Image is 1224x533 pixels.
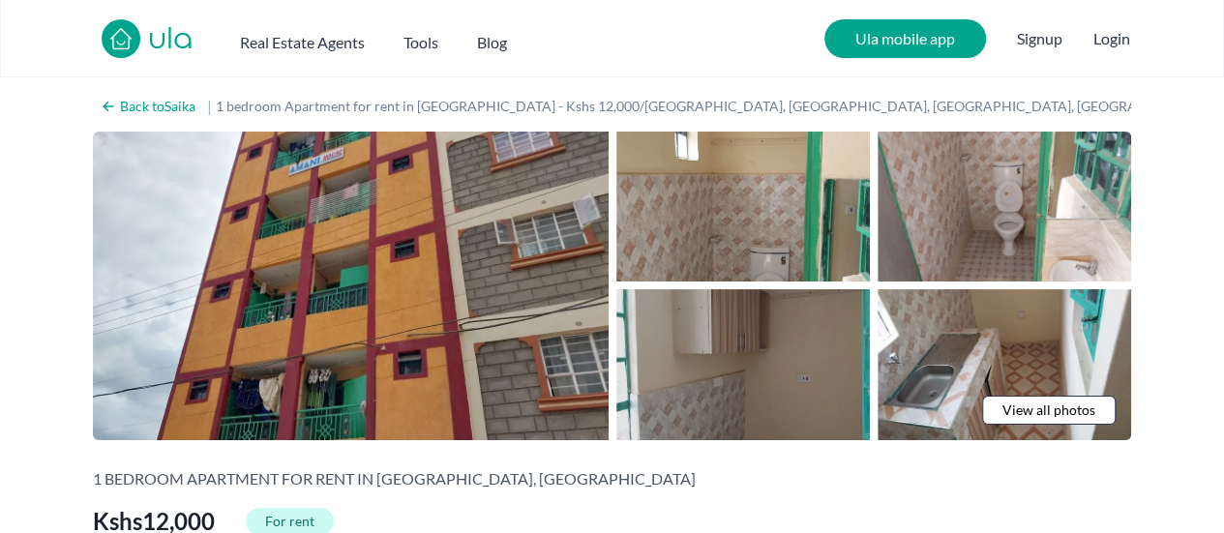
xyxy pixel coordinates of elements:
[240,23,365,54] button: Real Estate Agents
[207,95,212,118] span: |
[93,93,203,120] a: Back toSaika
[878,289,1131,439] img: 1 bedroom Apartment for rent in Saika - Kshs 12,000/mo - Saika Medical Center, Kangundo Road, Nai...
[93,132,609,440] img: 1 bedroom Apartment for rent in Saika - Kshs 12,000/mo - Saika Medical Center, Kangundo Road, Nai...
[120,97,195,116] h2: Back to Saika
[1002,400,1095,420] span: View all photos
[403,23,438,54] button: Tools
[616,132,870,281] img: 1 bedroom Apartment for rent in Saika - Kshs 12,000/mo - Saika Medical Center, Kangundo Road, Nai...
[878,132,1131,281] img: 1 bedroom Apartment for rent in Saika - Kshs 12,000/mo - Saika Medical Center, Kangundo Road, Nai...
[240,31,365,54] h2: Real Estate Agents
[982,396,1116,425] a: View all photos
[477,23,507,54] a: Blog
[824,19,986,58] a: Ula mobile app
[148,23,194,58] a: ula
[93,467,696,490] h2: 1 bedroom Apartment for rent in [GEOGRAPHIC_DATA], [GEOGRAPHIC_DATA]
[240,23,546,54] nav: Main
[403,31,438,54] h2: Tools
[1093,27,1130,50] button: Login
[616,289,870,439] img: 1 bedroom Apartment for rent in Saika - Kshs 12,000/mo - Saika Medical Center, Kangundo Road, Nai...
[477,31,507,54] h2: Blog
[1017,19,1062,58] span: Signup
